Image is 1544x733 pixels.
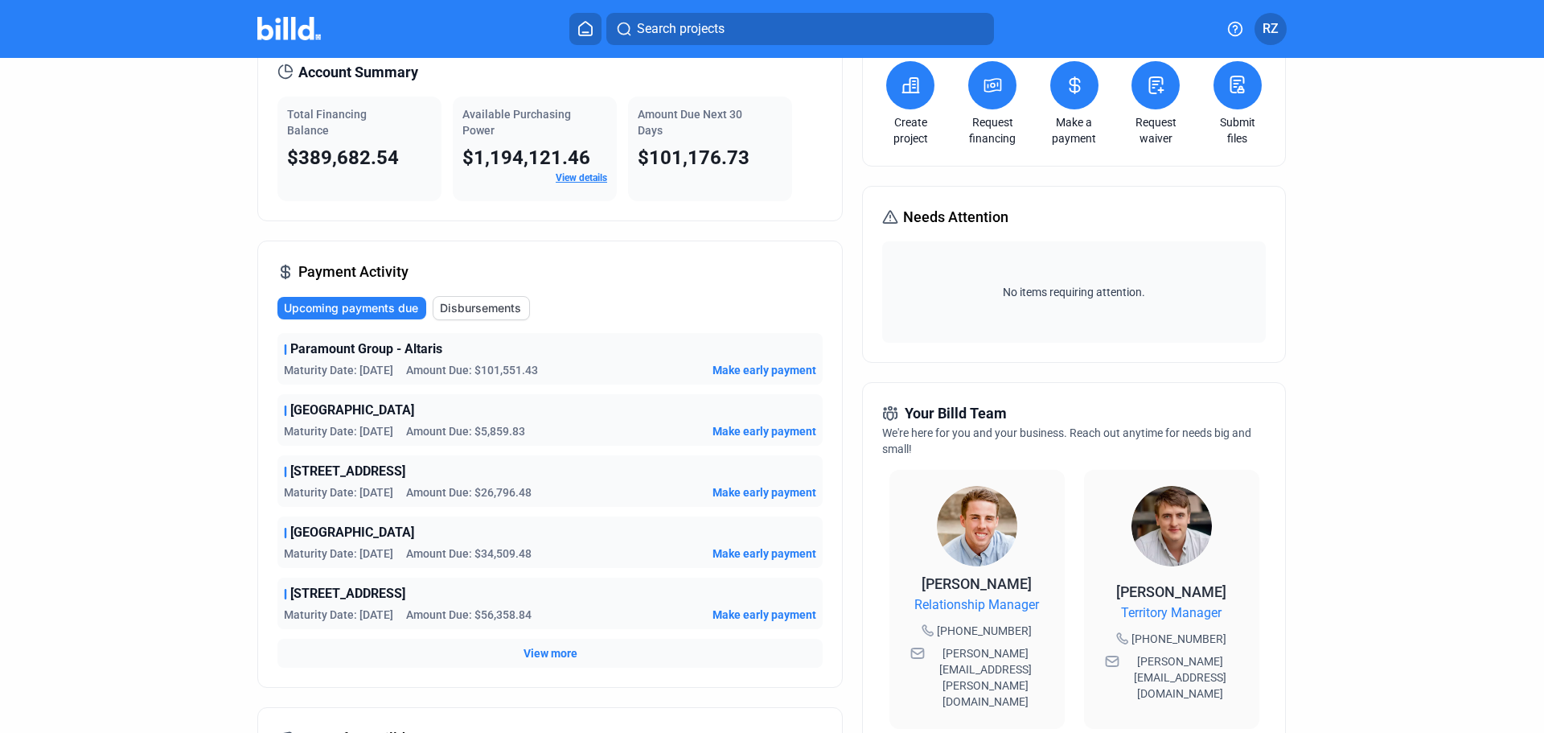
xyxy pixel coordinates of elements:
[638,146,749,169] span: $101,176.73
[462,108,571,137] span: Available Purchasing Power
[889,284,1259,300] span: No items requiring attention.
[462,146,590,169] span: $1,194,121.46
[440,300,521,316] span: Disbursements
[298,261,409,283] span: Payment Activity
[524,645,577,661] button: View more
[290,523,414,542] span: [GEOGRAPHIC_DATA]
[406,546,532,562] span: Amount Due: $34,509.48
[712,484,816,500] button: Make early payment
[433,296,530,320] button: Disbursements
[1131,631,1226,647] span: [PHONE_NUMBER]
[937,623,1032,639] span: [PHONE_NUMBER]
[284,300,418,316] span: Upcoming payments due
[1254,13,1287,45] button: RZ
[290,462,405,481] span: [STREET_ADDRESS]
[712,607,816,623] button: Make early payment
[1123,653,1238,702] span: [PERSON_NAME][EMAIL_ADDRESS][DOMAIN_NAME]
[712,362,816,378] button: Make early payment
[290,584,405,603] span: [STREET_ADDRESS]
[277,297,426,319] button: Upcoming payments due
[1127,114,1184,146] a: Request waiver
[1046,114,1103,146] a: Make a payment
[1116,583,1226,600] span: [PERSON_NAME]
[922,575,1032,592] span: [PERSON_NAME]
[903,206,1008,229] span: Needs Attention
[406,423,525,439] span: Amount Due: $5,859.83
[556,172,607,183] a: View details
[284,484,393,500] span: Maturity Date: [DATE]
[290,340,442,359] span: Paramount Group - Altaris
[406,484,532,500] span: Amount Due: $26,796.48
[712,423,816,439] button: Make early payment
[284,546,393,562] span: Maturity Date: [DATE]
[257,17,321,40] img: Billd Company Logo
[882,114,938,146] a: Create project
[1263,19,1279,39] span: RZ
[284,423,393,439] span: Maturity Date: [DATE]
[914,595,1039,615] span: Relationship Manager
[1121,603,1222,623] span: Territory Manager
[882,426,1251,455] span: We're here for you and your business. Reach out anytime for needs big and small!
[606,13,994,45] button: Search projects
[406,362,538,378] span: Amount Due: $101,551.43
[712,546,816,562] button: Make early payment
[284,607,393,623] span: Maturity Date: [DATE]
[937,486,1017,566] img: Relationship Manager
[287,146,399,169] span: $389,682.54
[290,401,414,420] span: [GEOGRAPHIC_DATA]
[905,402,1007,425] span: Your Billd Team
[637,19,725,39] span: Search projects
[287,108,367,137] span: Total Financing Balance
[284,362,393,378] span: Maturity Date: [DATE]
[964,114,1020,146] a: Request financing
[1131,486,1212,566] img: Territory Manager
[638,108,742,137] span: Amount Due Next 30 Days
[298,61,418,84] span: Account Summary
[928,645,1044,710] span: [PERSON_NAME][EMAIL_ADDRESS][PERSON_NAME][DOMAIN_NAME]
[406,607,532,623] span: Amount Due: $56,358.84
[1209,114,1266,146] a: Submit files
